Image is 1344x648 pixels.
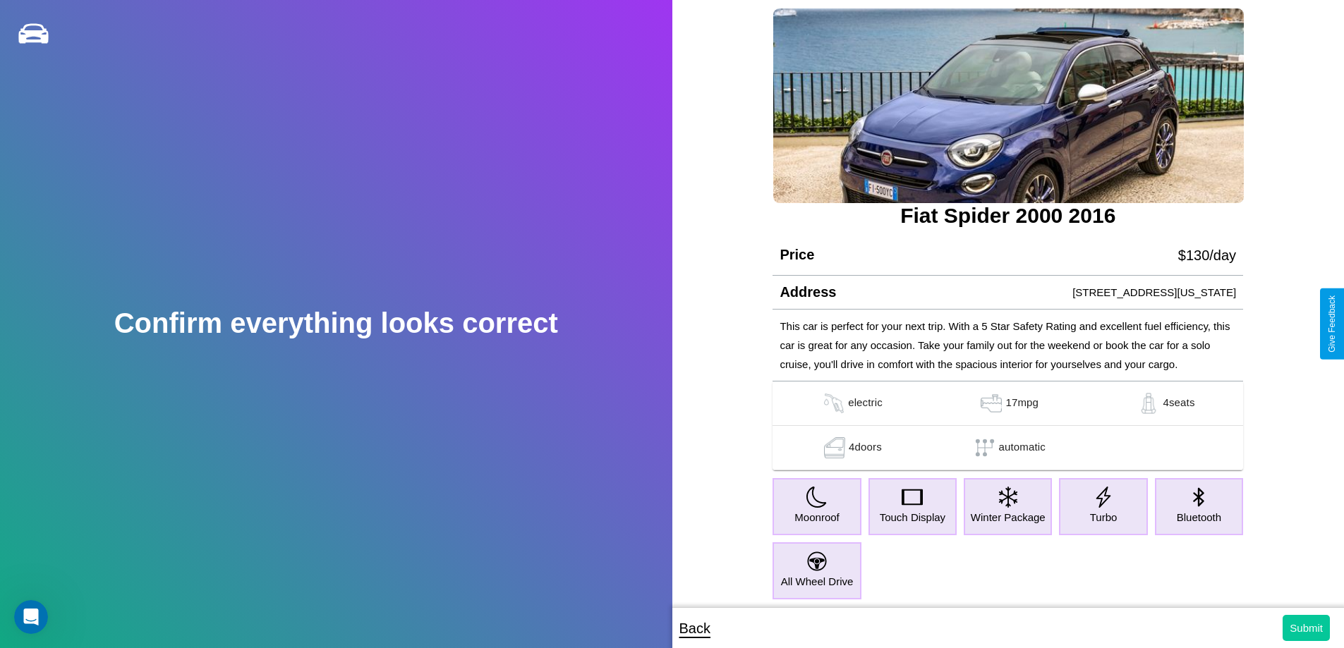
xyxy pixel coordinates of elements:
iframe: Intercom live chat [14,600,48,634]
h4: Price [780,247,814,263]
button: Submit [1283,615,1330,641]
img: gas [977,393,1005,414]
p: [STREET_ADDRESS][US_STATE] [1072,283,1236,302]
img: gas [821,437,849,458]
p: $ 130 /day [1178,243,1236,268]
img: gas [820,393,848,414]
p: All Wheel Drive [781,572,854,591]
p: automatic [999,437,1046,458]
p: 17 mpg [1005,393,1039,414]
p: 4 seats [1163,393,1194,414]
div: Give Feedback [1327,295,1337,353]
p: Winter Package [971,508,1046,527]
p: electric [848,393,883,414]
p: 4 doors [849,437,882,458]
h2: Confirm everything looks correct [114,307,558,339]
p: Touch Display [880,508,945,527]
p: Moonroof [794,508,839,527]
table: simple table [773,381,1243,470]
h3: Fiat Spider 2000 2016 [773,204,1243,228]
h4: Address [780,284,836,300]
p: This car is perfect for your next trip. With a 5 Star Safety Rating and excellent fuel efficiency... [780,317,1236,374]
img: gas [1134,393,1163,414]
p: Turbo [1090,508,1118,527]
p: Back [679,616,710,641]
p: Bluetooth [1177,508,1221,527]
